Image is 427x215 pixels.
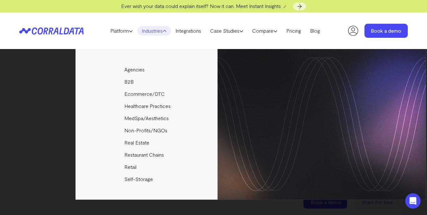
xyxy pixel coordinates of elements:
[76,88,218,100] a: Ecommerce/DTC
[137,26,171,36] a: Industries
[76,136,218,149] a: Real Estate
[76,124,218,136] a: Non-Profits/NGOs
[248,26,282,36] a: Compare
[106,26,137,36] a: Platform
[76,161,218,173] a: Retail
[76,76,218,88] a: B2B
[405,193,421,209] div: Open Intercom Messenger
[282,26,306,36] a: Pricing
[206,26,248,36] a: Case Studies
[76,149,218,161] a: Restaurant Chains
[171,26,206,36] a: Integrations
[76,100,218,112] a: Healthcare Practices
[306,26,325,36] a: Blog
[76,63,218,76] a: Agencies
[76,112,218,124] a: MedSpa/Aesthetics
[364,24,408,38] a: Book a demo
[121,3,289,9] span: Ever wish your data could explain itself? Now it can. Meet Instant Insights 🪄
[76,173,218,185] a: Self-Storage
